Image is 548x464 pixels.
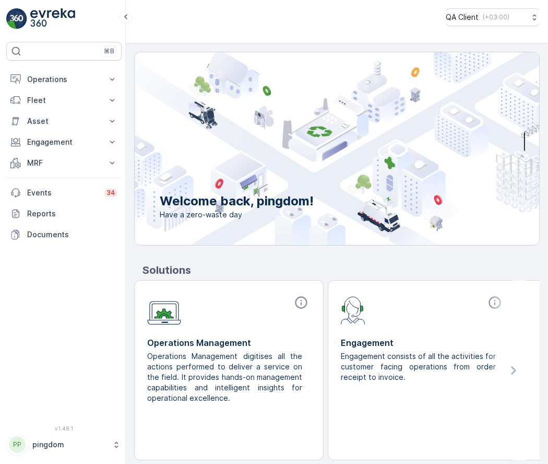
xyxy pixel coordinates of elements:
[106,189,115,197] p: 34
[446,12,479,22] p: QA Client
[27,137,101,147] p: Engagement
[160,210,314,220] span: Have a zero-waste day
[147,295,181,325] img: module-icon
[27,229,117,240] p: Documents
[6,111,122,132] button: Asset
[6,132,122,153] button: Engagement
[27,95,101,106] p: Fleet
[6,90,122,111] button: Fleet
[27,116,101,126] p: Asset
[27,158,101,168] p: MRF
[88,52,539,245] img: city illustration
[6,434,122,456] button: PPpingdom
[6,8,27,29] img: logo
[6,224,122,245] a: Documents
[27,74,101,85] p: Operations
[6,69,122,90] button: Operations
[6,182,122,203] a: Events34
[341,295,365,324] img: module-icon
[27,208,117,219] p: Reports
[483,13,509,21] p: ( +03:00 )
[27,188,98,198] p: Events
[6,153,122,173] button: MRF
[6,203,122,224] a: Reports
[9,436,26,453] div: PP
[341,337,504,349] p: Engagement
[32,439,107,450] p: pingdom
[147,337,311,349] p: Operations Management
[160,193,314,210] p: Welcome back, pingdom!
[30,8,75,29] img: logo_light-DOdMpM7g.png
[104,47,114,55] p: ⌘B
[6,425,122,432] span: v 1.48.1
[341,351,496,382] p: Engagement consists of all the activities for customer facing operations from order receipt to in...
[446,8,540,26] button: QA Client(+03:00)
[147,351,302,403] p: Operations Management digitises all the actions performed to deliver a service on the field. It p...
[142,262,540,278] p: Solutions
